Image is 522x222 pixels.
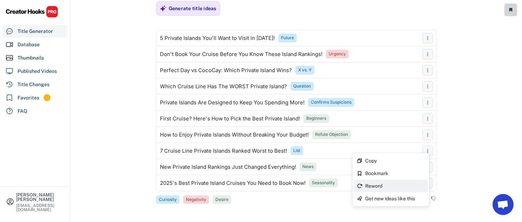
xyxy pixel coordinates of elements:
[302,164,314,170] div: News
[18,94,39,102] div: Favorites
[18,41,40,48] div: Database
[18,28,53,35] div: Title Generator
[298,67,312,73] div: X vs. Y
[365,171,425,176] div: Bookmark
[281,35,294,41] div: Future
[365,183,425,188] div: Reword
[18,81,49,88] div: Title Changes
[160,116,300,122] div: First Cruise? Here's How to Pick the Best Private Island!
[365,196,425,201] div: Get new ideas like this
[293,83,311,89] div: Question
[186,197,206,203] div: Negativity
[493,194,514,215] a: Open chat
[160,84,287,89] div: Which Cruise Line Has The WORST Private Island?
[160,100,304,105] div: Private Islands Are Designed to Keep You Spending More!
[160,148,287,154] div: 7 Cruise Line Private Islands Ranked Worst to Best!
[169,5,216,12] div: Generate title ideas
[365,158,425,163] div: Copy
[18,68,57,75] div: Published Videos
[6,6,58,18] img: CHPRO%20Logo.svg
[16,203,64,212] div: [EMAIL_ADDRESS][DOMAIN_NAME]
[16,193,64,202] div: [PERSON_NAME] [PERSON_NAME]
[160,68,292,73] div: Perfect Day vs CocoCay: Which Private Island Wins?
[160,164,296,170] div: New Private Island Rankings Just Changed Everything!
[315,132,348,138] div: Refute Objection
[18,107,27,115] div: FAQ
[160,180,306,186] div: 2025's Best Private Island Cruises You Need to Book Now!
[311,99,352,105] div: Confirms Suspicions
[160,132,309,138] div: How to Enjoy Private Islands Without Breaking Your Budget!
[215,197,228,203] div: Desire
[306,116,326,122] div: Beginners
[18,54,44,62] div: Thumbnails
[160,51,322,57] div: Don't Book Your Cruise Before You Know These Island Rankings!
[160,35,275,41] div: 5 Private Islands You'll Want to Visit in [DATE]!
[312,180,335,186] div: Seasonality
[329,51,346,57] div: Urgency
[293,148,300,154] div: List
[159,197,177,203] div: Curiosity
